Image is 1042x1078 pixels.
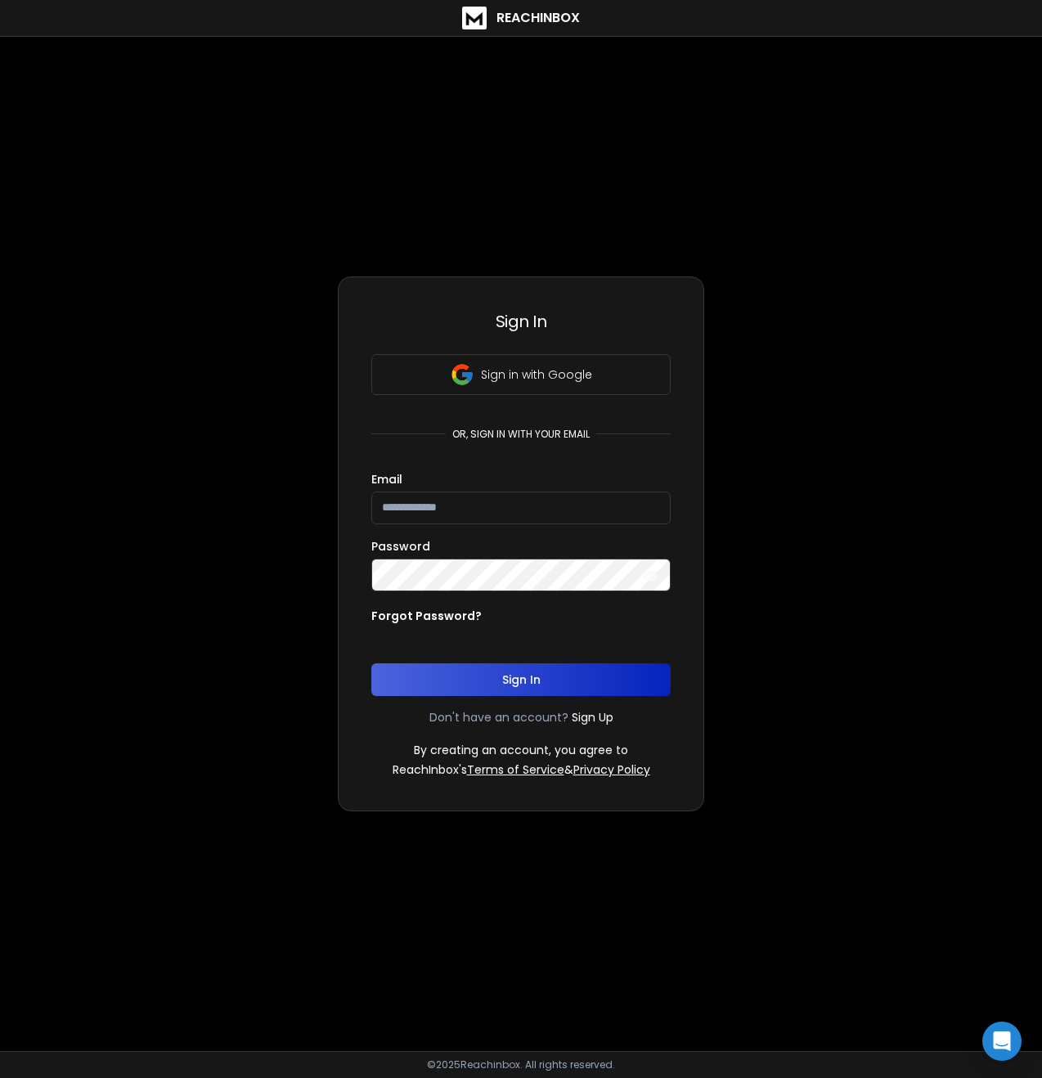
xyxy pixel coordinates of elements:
[481,366,592,383] p: Sign in with Google
[462,7,487,29] img: logo
[462,7,580,29] a: ReachInbox
[414,742,628,758] p: By creating an account, you agree to
[371,310,671,333] h3: Sign In
[371,474,402,485] label: Email
[467,761,564,778] a: Terms of Service
[573,761,650,778] a: Privacy Policy
[427,1058,615,1071] p: © 2025 Reachinbox. All rights reserved.
[371,663,671,696] button: Sign In
[496,8,580,28] h1: ReachInbox
[393,761,650,778] p: ReachInbox's &
[982,1022,1022,1061] div: Open Intercom Messenger
[371,608,482,624] p: Forgot Password?
[446,428,596,441] p: or, sign in with your email
[371,354,671,395] button: Sign in with Google
[371,541,430,552] label: Password
[572,709,613,725] a: Sign Up
[429,709,568,725] p: Don't have an account?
